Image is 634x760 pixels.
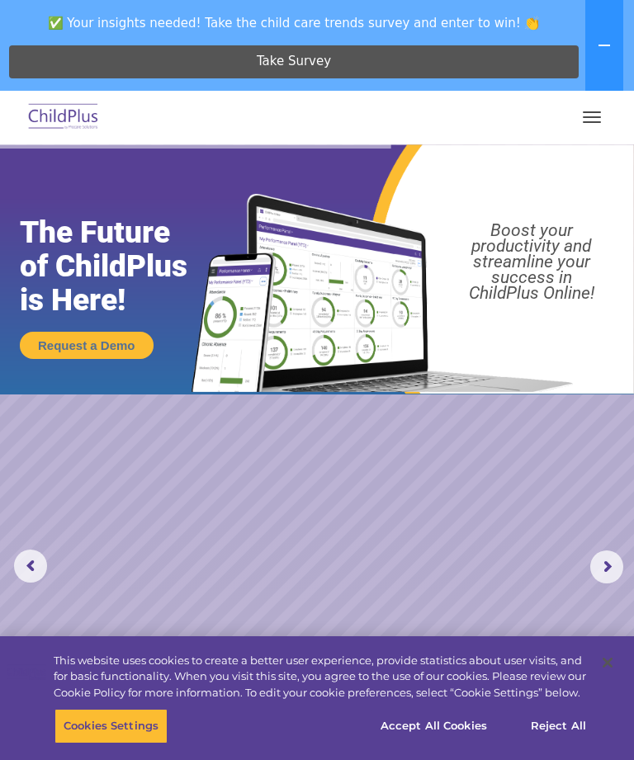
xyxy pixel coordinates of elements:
a: Request a Demo [20,332,154,359]
button: Accept All Cookies [371,709,496,743]
rs-layer: Boost your productivity and streamline your success in ChildPlus Online! [438,223,625,301]
button: Cookies Settings [54,709,168,743]
button: Reject All [507,709,610,743]
span: ✅ Your insights needed! Take the child care trends survey and enter to win! 👏 [7,7,582,39]
span: Take Survey [257,47,331,76]
button: Close [589,644,626,681]
rs-layer: The Future of ChildPlus is Here! [20,215,222,317]
a: Take Survey [9,45,579,78]
img: ChildPlus by Procare Solutions [25,98,102,137]
div: This website uses cookies to create a better user experience, provide statistics about user visit... [54,653,589,701]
